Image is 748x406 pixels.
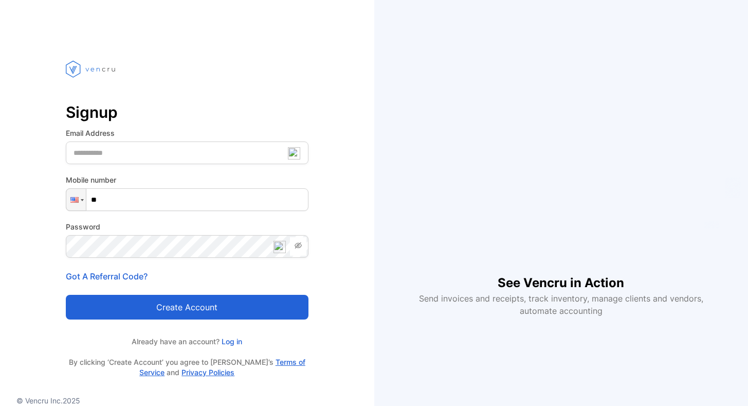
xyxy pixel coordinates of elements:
img: npw-badge-icon-locked.svg [273,241,286,253]
label: Password [66,221,308,232]
a: Log in [220,337,242,346]
iframe: YouTube video player [412,90,710,257]
p: Already have an account? [66,336,308,347]
h1: See Vencru in Action [498,257,624,292]
p: Send invoices and receipts, track inventory, manage clients and vendors, automate accounting [413,292,709,317]
button: Create account [66,295,308,320]
p: By clicking ‘Create Account’ you agree to [PERSON_NAME]’s and [66,357,308,378]
img: npw-badge-icon-locked.svg [288,147,300,160]
p: Got A Referral Code? [66,270,308,283]
img: vencru logo [66,41,117,97]
div: United States: + 1 [66,189,86,210]
p: Signup [66,100,308,125]
label: Mobile number [66,174,308,185]
a: Privacy Policies [181,368,234,377]
label: Email Address [66,128,308,138]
